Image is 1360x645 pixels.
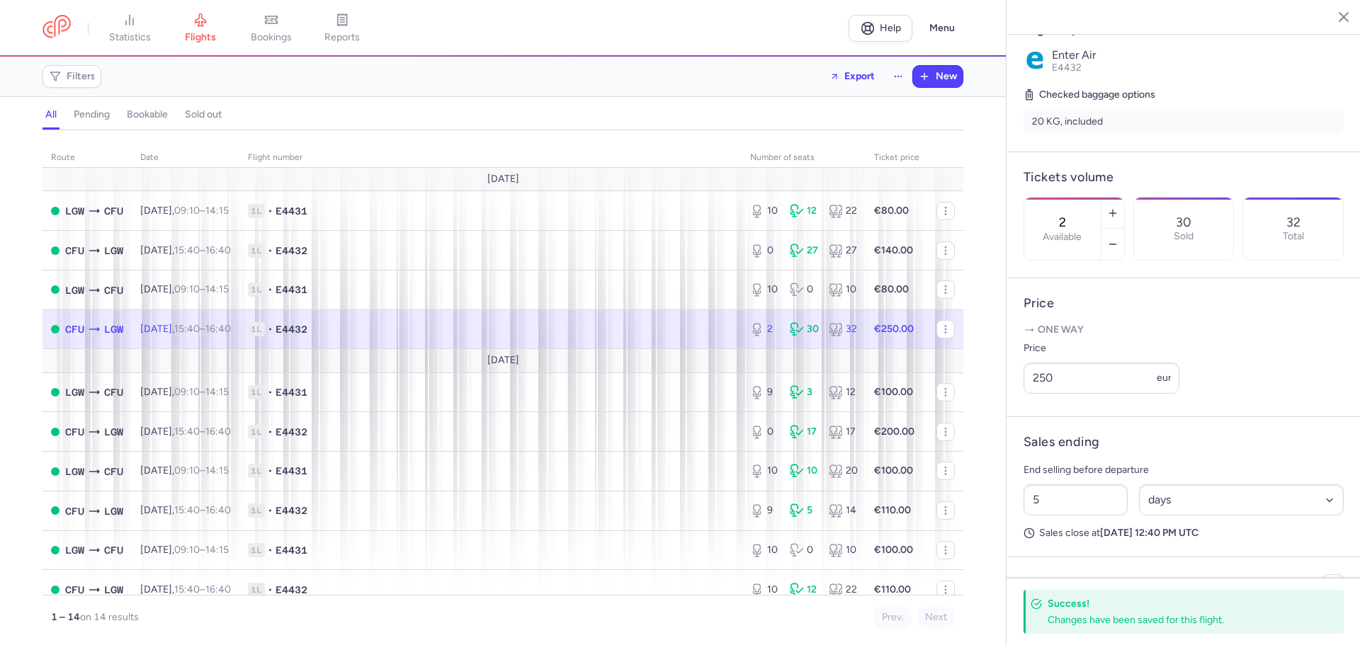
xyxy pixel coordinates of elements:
[1174,231,1194,242] p: Sold
[1043,232,1082,243] label: Available
[874,323,914,335] strong: €250.00
[750,282,778,297] div: 10
[248,282,265,297] span: 1L
[43,66,101,87] button: Filters
[1024,462,1344,479] p: End selling before departure
[104,503,123,519] span: LGW
[205,386,229,398] time: 14:15
[174,544,200,556] time: 09:10
[174,283,200,295] time: 09:10
[109,31,151,44] span: statistics
[874,426,914,438] strong: €200.00
[104,424,123,440] span: LGW
[750,385,778,399] div: 9
[1176,215,1191,229] p: 30
[65,243,84,258] span: CFU
[790,204,818,218] div: 12
[140,426,231,438] span: [DATE],
[174,504,231,516] span: –
[185,31,216,44] span: flights
[268,385,273,399] span: •
[185,108,222,121] h4: sold out
[829,322,857,336] div: 32
[790,543,818,557] div: 0
[268,204,273,218] span: •
[140,244,231,256] span: [DATE],
[140,323,231,335] span: [DATE],
[205,283,229,295] time: 14:15
[829,583,857,597] div: 22
[790,244,818,258] div: 27
[65,424,84,440] span: CFU
[1024,169,1344,185] h4: Tickets volume
[104,203,123,219] span: CFU
[874,386,913,398] strong: €100.00
[276,322,307,336] span: E4432
[174,464,200,476] time: 09:10
[67,71,96,82] span: Filters
[874,464,913,476] strong: €100.00
[268,543,273,557] span: •
[790,425,818,439] div: 17
[487,173,519,185] span: [DATE]
[874,583,911,595] strong: €110.00
[174,283,229,295] span: –
[874,244,913,256] strong: €140.00
[174,504,200,516] time: 15:40
[487,355,519,366] span: [DATE]
[276,583,307,597] span: E4432
[750,204,778,218] div: 10
[251,31,292,44] span: bookings
[65,384,84,400] span: LGW
[205,426,231,438] time: 16:40
[174,244,200,256] time: 15:40
[104,282,123,298] span: CFU
[205,464,229,476] time: 14:15
[750,503,778,518] div: 9
[174,386,200,398] time: 09:10
[874,205,909,217] strong: €80.00
[1048,597,1313,610] h4: Success!
[307,13,378,44] a: reports
[324,31,360,44] span: reports
[820,65,884,88] button: Export
[829,503,857,518] div: 14
[276,385,307,399] span: E4431
[42,147,132,169] th: route
[205,544,229,556] time: 14:15
[248,503,265,518] span: 1L
[1024,323,1344,337] p: One way
[829,464,857,478] div: 20
[140,283,229,295] span: [DATE],
[276,543,307,557] span: E4431
[65,321,84,337] span: CFU
[849,15,912,42] a: Help
[276,425,307,439] span: E4432
[132,147,239,169] th: date
[874,283,909,295] strong: €80.00
[174,583,231,595] span: –
[829,425,857,439] div: 17
[268,425,273,439] span: •
[205,205,229,217] time: 14:15
[1157,372,1172,384] span: eur
[750,583,778,597] div: 10
[80,611,139,623] span: on 14 results
[1100,527,1198,539] strong: [DATE] 12:40 PM UTC
[174,244,231,256] span: –
[874,544,913,556] strong: €100.00
[140,386,229,398] span: [DATE],
[268,244,273,258] span: •
[51,611,80,623] strong: 1 – 14
[874,607,912,628] button: Prev.
[750,425,778,439] div: 0
[268,322,273,336] span: •
[1048,613,1313,627] div: Changes have been saved for this flight.
[790,322,818,336] div: 30
[104,384,123,400] span: CFU
[1283,231,1304,242] p: Total
[174,386,229,398] span: –
[248,543,265,557] span: 1L
[104,582,123,598] span: LGW
[65,582,84,598] span: CFU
